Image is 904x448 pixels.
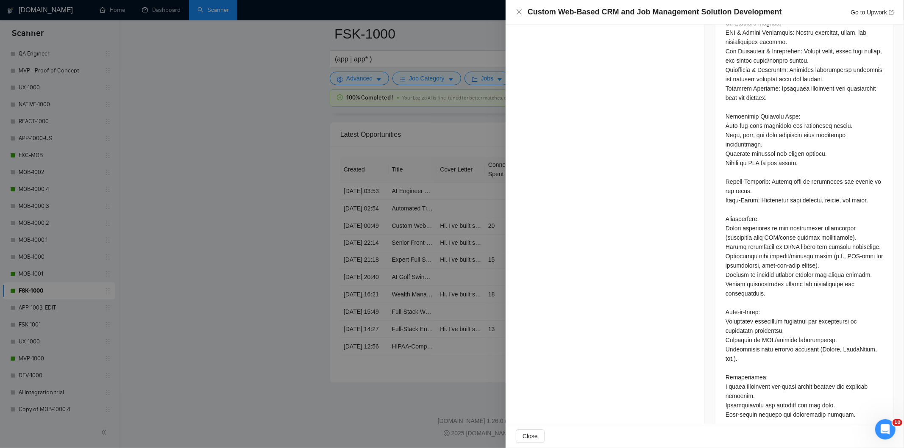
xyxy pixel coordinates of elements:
[516,8,523,15] span: close
[889,10,894,15] span: export
[523,431,538,441] span: Close
[893,419,902,426] span: 10
[516,429,545,443] button: Close
[875,419,896,440] iframe: Intercom live chat
[528,7,782,17] h4: Custom Web-Based CRM and Job Management Solution Development
[851,9,894,16] a: Go to Upworkexport
[516,8,523,16] button: Close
